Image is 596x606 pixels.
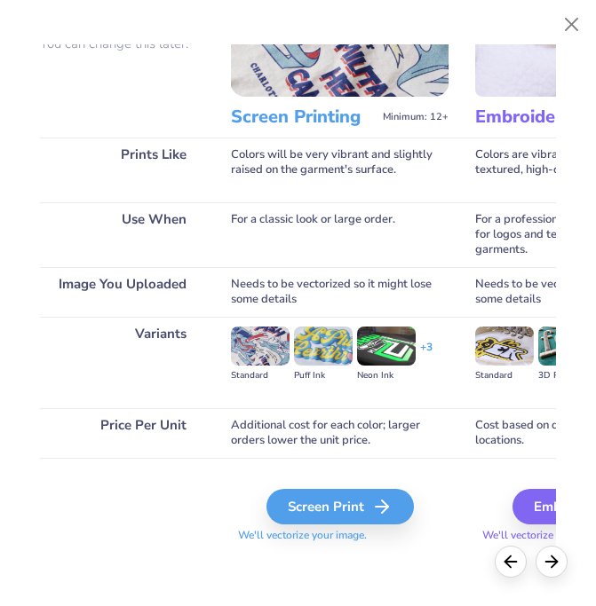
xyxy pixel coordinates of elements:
div: Variants [40,317,204,408]
div: + 3 [420,340,433,370]
button: Close [555,8,589,42]
div: Additional cost for each color; larger orders lower the unit price. [231,408,449,458]
img: Standard [475,327,534,366]
img: Standard [231,327,290,366]
div: Colors will be very vibrant and slightly raised on the garment's surface. [231,138,449,202]
img: Puff Ink [294,327,353,366]
div: Price Per Unit [40,408,204,458]
div: Standard [475,368,534,383]
h3: Screen Printing [231,106,376,129]
img: Neon Ink [357,327,416,366]
div: Standard [231,368,290,383]
div: Neon Ink [357,368,416,383]
div: For a classic look or large order. [231,202,449,267]
span: Minimum: 12+ [383,111,449,123]
div: Screen Print [266,489,414,524]
span: We'll vectorize your image. [231,528,449,543]
div: Prints Like [40,138,204,202]
div: Needs to be vectorized so it might lose some details [231,267,449,317]
div: Puff Ink [294,368,353,383]
p: You can change this later. [40,36,204,51]
div: Use When [40,202,204,267]
div: Image You Uploaded [40,267,204,317]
